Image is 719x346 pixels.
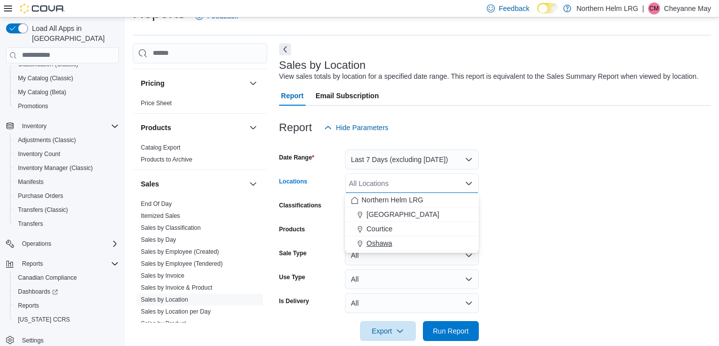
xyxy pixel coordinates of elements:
[141,224,201,231] a: Sales by Classification
[14,204,119,216] span: Transfers (Classic)
[18,88,66,96] span: My Catalog (Beta)
[14,204,72,216] a: Transfers (Classic)
[141,260,223,267] a: Sales by Employee (Tendered)
[14,300,119,312] span: Reports
[345,150,479,170] button: Last 7 Days (excluding [DATE])
[18,120,50,132] button: Inventory
[345,269,479,289] button: All
[14,286,119,298] span: Dashboards
[316,86,379,106] span: Email Subscription
[345,193,479,207] button: Northern Helm LRG
[141,179,159,189] h3: Sales
[345,236,479,251] button: Oshawa
[14,314,74,326] a: [US_STATE] CCRS
[279,249,307,257] label: Sale Type
[279,71,699,82] div: View sales totals by location for a specified date range. This report is equivalent to the Sales ...
[28,23,119,43] span: Load All Apps in [GEOGRAPHIC_DATA]
[320,118,392,138] button: Hide Parameters
[22,260,43,268] span: Reports
[14,86,119,98] span: My Catalog (Beta)
[247,77,259,89] button: Pricing
[279,43,291,55] button: Next
[141,123,245,133] button: Products
[279,154,315,162] label: Date Range
[360,321,416,341] button: Export
[537,3,558,13] input: Dark Mode
[141,272,184,279] a: Sales by Invoice
[279,122,312,134] h3: Report
[499,3,529,13] span: Feedback
[18,220,43,228] span: Transfers
[141,320,186,327] a: Sales by Product
[279,225,305,233] label: Products
[141,284,212,291] a: Sales by Invoice & Product
[642,2,644,14] p: |
[141,296,188,303] a: Sales by Location
[18,316,70,324] span: [US_STATE] CCRS
[10,71,123,85] button: My Catalog (Classic)
[279,177,308,185] label: Locations
[2,237,123,251] button: Operations
[22,122,46,130] span: Inventory
[18,302,39,310] span: Reports
[22,240,51,248] span: Operations
[336,123,388,133] span: Hide Parameters
[14,100,119,112] span: Promotions
[14,148,64,160] a: Inventory Count
[10,285,123,299] a: Dashboards
[18,334,119,346] span: Settings
[361,195,423,205] span: Northern Helm LRG
[18,288,58,296] span: Dashboards
[10,313,123,327] button: [US_STATE] CCRS
[141,144,180,151] a: Catalog Export
[14,134,119,146] span: Adjustments (Classic)
[664,2,711,14] p: Cheyanne May
[10,203,123,217] button: Transfers (Classic)
[14,314,119,326] span: Washington CCRS
[2,119,123,133] button: Inventory
[14,272,81,284] a: Canadian Compliance
[141,200,172,207] a: End Of Day
[366,224,392,234] span: Courtice
[648,2,660,14] div: Cheyanne May
[345,293,479,313] button: All
[18,274,77,282] span: Canadian Compliance
[18,238,119,250] span: Operations
[14,286,62,298] a: Dashboards
[10,271,123,285] button: Canadian Compliance
[14,300,43,312] a: Reports
[433,326,469,336] span: Run Report
[18,206,68,214] span: Transfers (Classic)
[14,86,70,98] a: My Catalog (Beta)
[14,148,119,160] span: Inventory Count
[141,248,219,255] a: Sales by Employee (Created)
[133,97,267,113] div: Pricing
[10,189,123,203] button: Purchase Orders
[18,164,93,172] span: Inventory Manager (Classic)
[345,245,479,265] button: All
[141,78,245,88] button: Pricing
[14,218,119,230] span: Transfers
[366,321,410,341] span: Export
[279,201,322,209] label: Classifications
[141,100,172,107] a: Price Sheet
[18,258,47,270] button: Reports
[423,321,479,341] button: Run Report
[10,147,123,161] button: Inventory Count
[14,176,47,188] a: Manifests
[345,207,479,222] button: [GEOGRAPHIC_DATA]
[14,176,119,188] span: Manifests
[14,72,119,84] span: My Catalog (Classic)
[2,257,123,271] button: Reports
[10,299,123,313] button: Reports
[10,161,123,175] button: Inventory Manager (Classic)
[14,190,119,202] span: Purchase Orders
[18,136,76,144] span: Adjustments (Classic)
[281,86,304,106] span: Report
[279,273,305,281] label: Use Type
[18,192,63,200] span: Purchase Orders
[14,100,52,112] a: Promotions
[141,123,171,133] h3: Products
[279,59,366,71] h3: Sales by Location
